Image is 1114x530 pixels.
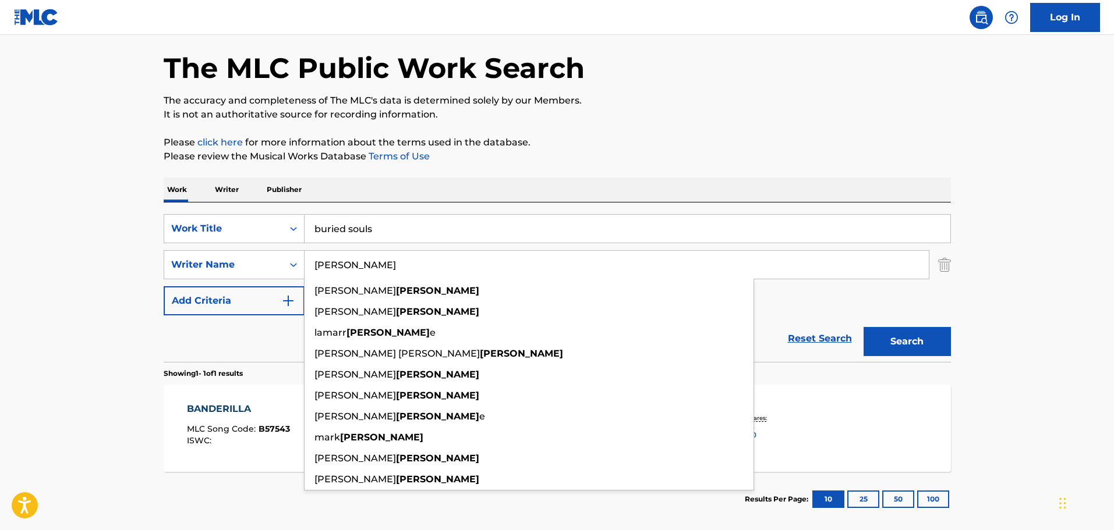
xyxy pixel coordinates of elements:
[164,385,951,472] a: BANDERILLAMLC Song Code:B57543ISWC:Writers (1)[PERSON_NAME]Recording Artists (48)CALEXICO, CALEXI...
[430,327,436,338] span: e
[396,306,479,317] strong: [PERSON_NAME]
[164,286,305,315] button: Add Criteria
[164,51,585,86] h1: The MLC Public Work Search
[970,6,993,29] a: Public Search
[366,151,430,162] a: Terms of Use
[396,285,479,296] strong: [PERSON_NAME]
[1005,10,1018,24] img: help
[314,327,346,338] span: lamarr
[164,94,951,108] p: The accuracy and completeness of The MLC's data is determined solely by our Members.
[259,424,290,434] span: B57543
[1030,3,1100,32] a: Log In
[396,453,479,464] strong: [PERSON_NAME]
[938,250,951,279] img: Delete Criterion
[314,432,340,443] span: mark
[171,258,276,272] div: Writer Name
[745,494,811,504] p: Results Per Page:
[187,435,214,446] span: ISWC :
[1000,6,1023,29] div: Help
[164,150,951,163] p: Please review the Musical Works Database
[314,390,396,401] span: [PERSON_NAME]
[211,177,242,202] p: Writer
[314,453,396,464] span: [PERSON_NAME]
[480,348,563,359] strong: [PERSON_NAME]
[314,285,396,296] span: [PERSON_NAME]
[847,490,879,508] button: 25
[281,294,295,308] img: 9d2ae6d4665cec9f34b9.svg
[396,474,479,485] strong: [PERSON_NAME]
[314,348,480,359] span: [PERSON_NAME] [PERSON_NAME]
[864,327,951,356] button: Search
[164,136,951,150] p: Please for more information about the terms used in the database.
[197,137,243,148] a: click here
[974,10,988,24] img: search
[1056,474,1114,530] iframe: Chat Widget
[171,222,276,236] div: Work Title
[314,411,396,422] span: [PERSON_NAME]
[479,411,485,422] span: e
[1059,486,1066,521] div: Drag
[314,306,396,317] span: [PERSON_NAME]
[164,108,951,122] p: It is not an authoritative source for recording information.
[314,369,396,380] span: [PERSON_NAME]
[882,490,914,508] button: 50
[396,411,479,422] strong: [PERSON_NAME]
[782,326,858,351] a: Reset Search
[164,177,190,202] p: Work
[812,490,844,508] button: 10
[164,214,951,362] form: Search Form
[340,432,423,443] strong: [PERSON_NAME]
[164,368,243,379] p: Showing 1 - 1 of 1 results
[917,490,949,508] button: 100
[14,9,59,26] img: MLC Logo
[346,327,430,338] strong: [PERSON_NAME]
[263,177,305,202] p: Publisher
[396,390,479,401] strong: [PERSON_NAME]
[187,424,259,434] span: MLC Song Code :
[396,369,479,380] strong: [PERSON_NAME]
[187,402,290,416] div: BANDERILLA
[314,474,396,485] span: [PERSON_NAME]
